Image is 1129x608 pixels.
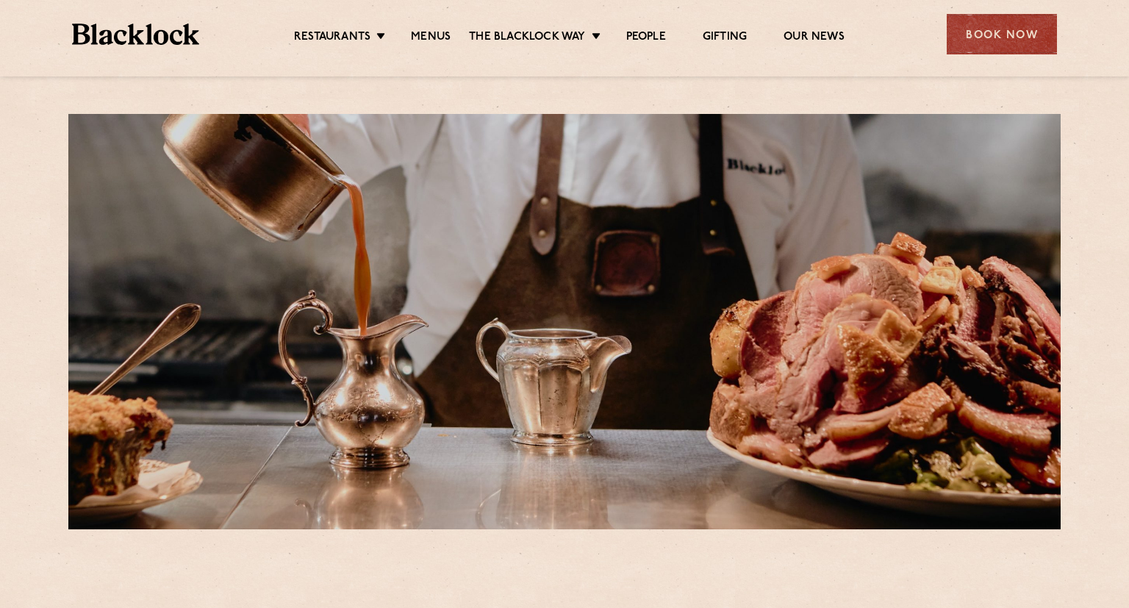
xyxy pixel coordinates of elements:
[626,30,666,46] a: People
[411,30,451,46] a: Menus
[294,30,370,46] a: Restaurants
[703,30,747,46] a: Gifting
[469,30,585,46] a: The Blacklock Way
[72,24,199,45] img: BL_Textured_Logo-footer-cropped.svg
[947,14,1057,54] div: Book Now
[784,30,845,46] a: Our News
